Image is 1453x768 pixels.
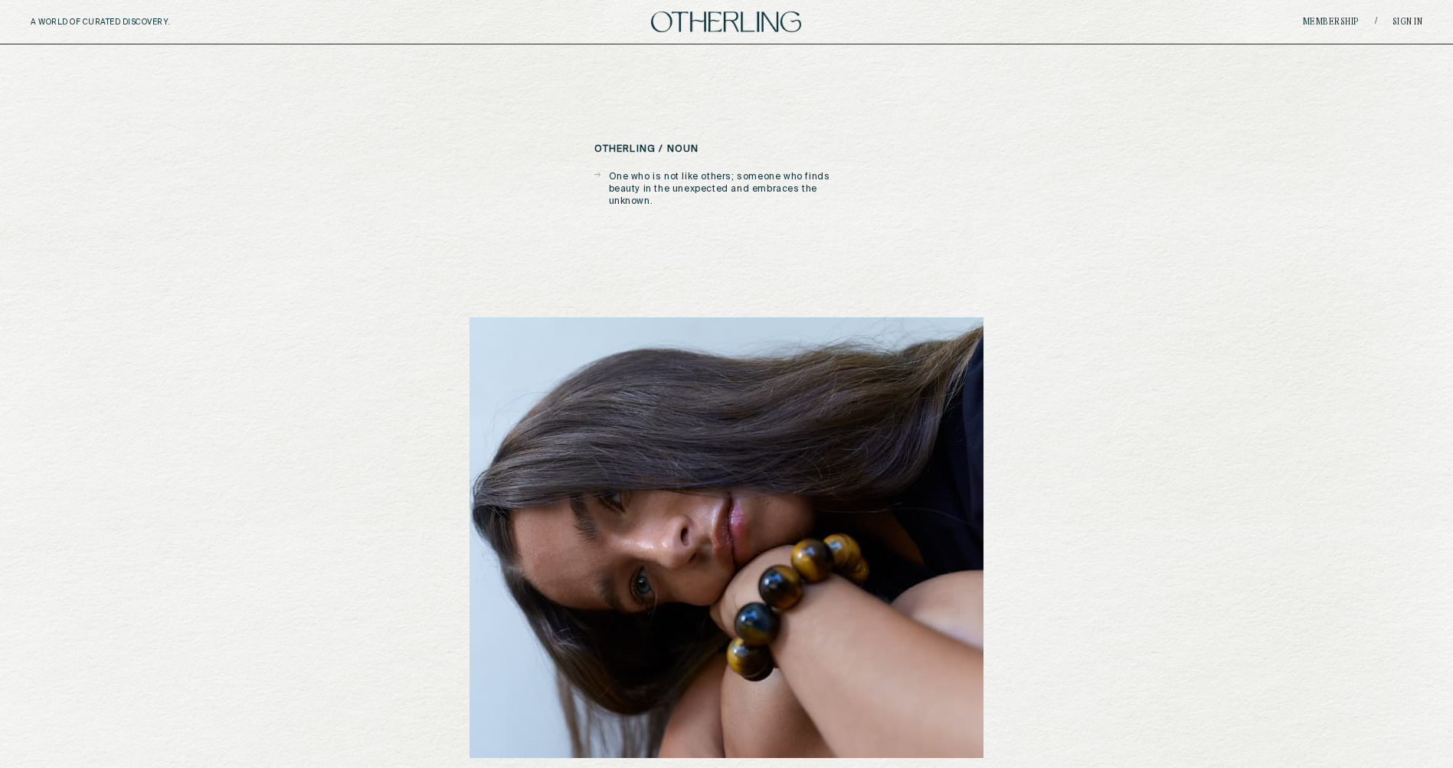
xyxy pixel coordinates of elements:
[609,171,859,208] p: One who is not like others; someone who finds beauty in the unexpected and embraces the unknown.
[1303,18,1360,27] a: Membership
[651,11,801,32] img: logo
[470,317,983,758] img: image
[594,144,699,155] h5: otherling / noun
[1392,18,1423,27] a: Sign in
[31,18,237,27] h5: A WORLD OF CURATED DISCOVERY.
[1375,16,1377,28] span: /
